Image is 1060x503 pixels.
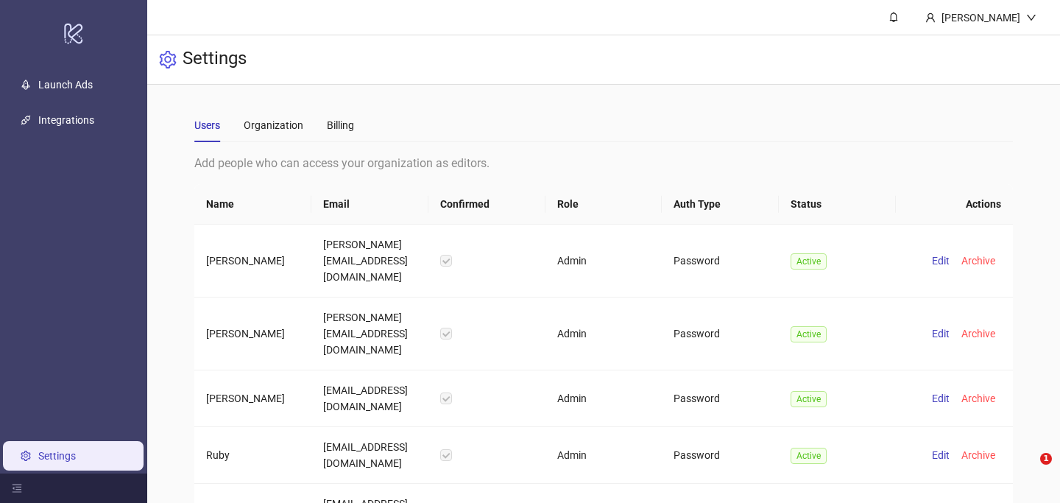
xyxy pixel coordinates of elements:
[662,370,779,427] td: Password
[194,117,220,133] div: Users
[194,370,311,427] td: [PERSON_NAME]
[159,51,177,68] span: setting
[12,483,22,493] span: menu-fold
[791,326,827,342] span: Active
[1040,453,1052,465] span: 1
[545,298,662,370] td: Admin
[662,298,779,370] td: Password
[791,448,827,464] span: Active
[38,79,93,91] a: Launch Ads
[38,114,94,126] a: Integrations
[545,370,662,427] td: Admin
[926,252,955,270] button: Edit
[194,298,311,370] td: [PERSON_NAME]
[791,253,827,270] span: Active
[925,13,936,23] span: user
[932,255,950,267] span: Edit
[311,184,428,225] th: Email
[955,325,1001,342] button: Archive
[779,184,896,225] th: Status
[896,184,1013,225] th: Actions
[961,393,995,404] span: Archive
[961,449,995,461] span: Archive
[545,225,662,298] td: Admin
[961,255,995,267] span: Archive
[955,390,1001,407] button: Archive
[311,225,428,298] td: [PERSON_NAME][EMAIL_ADDRESS][DOMAIN_NAME]
[311,427,428,484] td: [EMAIL_ADDRESS][DOMAIN_NAME]
[955,252,1001,270] button: Archive
[888,12,899,22] span: bell
[194,427,311,484] td: Ruby
[545,184,662,225] th: Role
[183,47,247,72] h3: Settings
[311,370,428,427] td: [EMAIL_ADDRESS][DOMAIN_NAME]
[311,298,428,370] td: [PERSON_NAME][EMAIL_ADDRESS][DOMAIN_NAME]
[936,10,1026,26] div: [PERSON_NAME]
[932,328,950,340] span: Edit
[926,390,955,407] button: Edit
[932,449,950,461] span: Edit
[926,325,955,342] button: Edit
[662,184,779,225] th: Auth Type
[926,446,955,464] button: Edit
[38,450,76,462] a: Settings
[545,427,662,484] td: Admin
[662,225,779,298] td: Password
[791,391,827,407] span: Active
[961,328,995,340] span: Archive
[955,446,1001,464] button: Archive
[932,393,950,404] span: Edit
[1026,13,1036,23] span: down
[327,117,354,133] div: Billing
[662,427,779,484] td: Password
[428,184,545,225] th: Confirmed
[194,154,1014,172] div: Add people who can access your organization as editors.
[194,184,311,225] th: Name
[194,225,311,298] td: [PERSON_NAME]
[244,117,303,133] div: Organization
[1010,453,1045,488] iframe: Intercom live chat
